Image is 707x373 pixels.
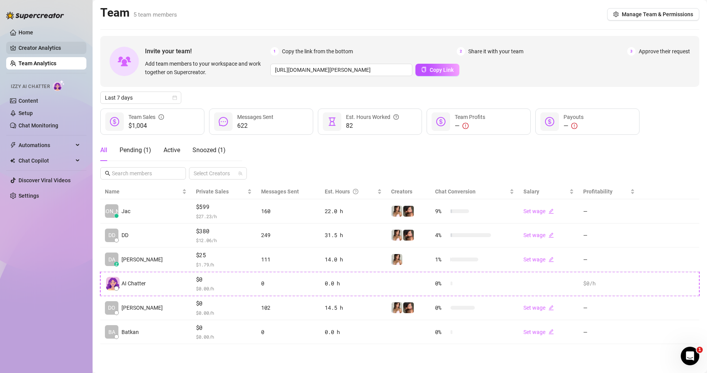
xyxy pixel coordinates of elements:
span: 1 [270,47,279,56]
span: search [105,171,110,176]
span: Profitability [583,188,613,195]
img: Donna [403,230,414,241]
a: Home [19,29,33,36]
th: Name [100,184,191,199]
span: [PERSON_NAME] [121,255,163,264]
span: Copy Link [430,67,454,73]
img: Donna [391,230,402,241]
span: Jac [121,207,130,215]
span: 82 [346,121,399,131]
span: 5 team members [133,11,177,18]
span: 4 % [435,231,447,239]
a: Chat Monitoring [19,122,58,129]
div: 0.0 h [325,328,382,336]
span: 2 [457,47,465,56]
span: Approve their request [639,47,690,56]
div: 31.5 h [325,231,382,239]
span: Manage Team & Permissions [622,11,693,17]
span: edit [548,257,554,262]
img: Chat Copilot [10,158,15,163]
span: exclamation-circle [462,123,469,129]
img: izzy-ai-chatter-avatar-DDCN_rTZ.svg [106,277,120,290]
span: 0 % [435,328,447,336]
div: Team Sales [128,113,164,121]
span: 0 % [435,303,447,312]
img: Donna [403,302,414,313]
a: Discover Viral Videos [19,177,71,183]
span: hourglass [327,117,337,126]
a: Set wageedit [523,208,554,214]
span: $ 0.00 /h [196,285,252,292]
span: BA [108,328,115,336]
span: Payouts [564,114,584,120]
span: Salary [523,188,539,195]
span: Active [164,146,180,154]
a: Set wageedit [523,305,554,311]
button: Copy Link [415,64,459,76]
div: All [100,146,107,155]
a: Set wageedit [523,329,554,335]
input: Search members [112,169,175,178]
img: Donna [403,206,414,217]
span: Batkan [121,328,139,336]
span: Messages Sent [237,114,273,120]
span: question-circle [393,113,399,121]
span: $ 0.00 /h [196,309,252,317]
a: Team Analytics [19,60,56,66]
img: Donna [391,254,402,265]
div: 14.5 h [325,303,382,312]
span: Chat Conversion [435,188,476,195]
div: — [564,121,584,131]
span: edit [548,305,554,310]
span: Share it with your team [468,47,523,56]
span: edit [548,209,554,214]
span: DD [108,231,115,239]
a: Set wageedit [523,256,554,263]
td: — [579,199,639,224]
span: Last 7 days [105,92,177,103]
span: Add team members to your workspace and work together on Supercreator. [145,59,267,76]
span: Snoozed ( 1 ) [192,146,226,154]
span: 622 [237,121,273,131]
div: 111 [261,255,316,264]
img: Donna [391,206,402,217]
span: $0 [196,275,252,284]
div: z [114,262,119,266]
td: — [579,320,639,344]
div: Est. Hours Worked [346,113,399,121]
a: Settings [19,193,39,199]
span: dollar-circle [110,117,119,126]
a: Setup [19,110,33,116]
span: DD [121,231,128,239]
span: 9 % [435,207,447,215]
span: 1 [697,347,703,353]
img: Donna [391,302,402,313]
div: — [455,121,485,131]
span: $0 [196,299,252,308]
div: 0 [261,328,316,336]
a: Set wageedit [523,232,554,238]
span: info-circle [159,113,164,121]
div: 14.0 h [325,255,382,264]
td: — [579,224,639,248]
span: edit [548,232,554,238]
h2: Team [100,5,177,20]
span: [PERSON_NAME] [91,207,132,215]
div: 22.0 h [325,207,382,215]
span: dollar-circle [436,117,445,126]
span: $599 [196,202,252,212]
div: $0 /h [583,279,634,288]
button: Manage Team & Permissions [607,8,699,20]
span: question-circle [353,187,358,196]
span: [PERSON_NAME] [121,303,163,312]
div: Pending ( 1 ) [120,146,151,155]
span: $1,004 [128,121,164,131]
span: Name [105,187,181,196]
span: $ 0.00 /h [196,333,252,341]
span: message [219,117,228,126]
span: thunderbolt [10,142,16,148]
img: AI Chatter [53,80,65,91]
span: Chat Copilot [19,154,73,167]
span: Messages Sent [261,188,299,195]
span: 0 % [435,279,447,288]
